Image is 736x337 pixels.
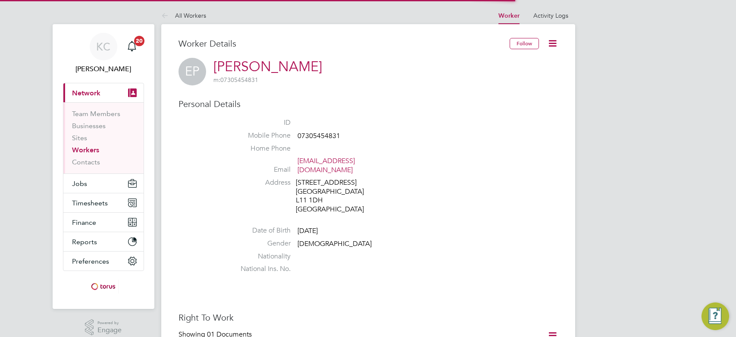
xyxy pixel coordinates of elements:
h3: Right To Work [179,312,558,323]
button: Jobs [63,174,144,193]
span: Preferences [72,257,109,265]
button: Network [63,83,144,102]
span: [DEMOGRAPHIC_DATA] [298,239,372,248]
a: Team Members [72,110,120,118]
a: Powered byEngage [85,319,122,336]
span: 07305454831 [298,132,340,140]
span: m: [213,76,220,84]
a: [PERSON_NAME] [213,58,322,75]
a: Sites [72,134,87,142]
span: KC [96,41,110,52]
button: Follow [510,38,539,49]
button: Finance [63,213,144,232]
a: 20 [123,33,141,60]
label: Address [230,178,291,187]
a: Contacts [72,158,100,166]
h3: Personal Details [179,98,558,110]
span: Engage [97,327,122,334]
button: Preferences [63,252,144,271]
label: ID [230,118,291,127]
span: Jobs [72,180,87,188]
label: Gender [230,239,291,248]
label: Home Phone [230,144,291,153]
span: EP [179,58,206,85]
button: Engage Resource Center [702,302,729,330]
label: Email [230,165,291,174]
a: KC[PERSON_NAME] [63,33,144,74]
a: All Workers [161,12,206,19]
span: Timesheets [72,199,108,207]
span: 07305454831 [213,76,258,84]
label: Mobile Phone [230,131,291,140]
label: Date of Birth [230,226,291,235]
div: Network [63,102,144,173]
span: Network [72,89,100,97]
span: [DATE] [298,227,318,235]
span: 20 [134,36,144,46]
label: National Ins. No. [230,265,291,274]
span: Reports [72,238,97,246]
span: Kirsty Coburn [63,64,144,74]
h3: Worker Details [179,38,510,49]
div: [STREET_ADDRESS] [GEOGRAPHIC_DATA] L11 1DH [GEOGRAPHIC_DATA] [296,178,378,214]
a: [EMAIL_ADDRESS][DOMAIN_NAME] [298,157,355,174]
nav: Main navigation [53,24,154,309]
label: Nationality [230,252,291,261]
button: Reports [63,232,144,251]
img: torus-logo-retina.png [88,280,118,293]
a: Go to home page [63,280,144,293]
a: Businesses [72,122,106,130]
a: Workers [72,146,99,154]
span: Finance [72,218,96,227]
span: Powered by [97,319,122,327]
a: Worker [498,12,520,19]
a: Activity Logs [533,12,568,19]
button: Timesheets [63,193,144,212]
